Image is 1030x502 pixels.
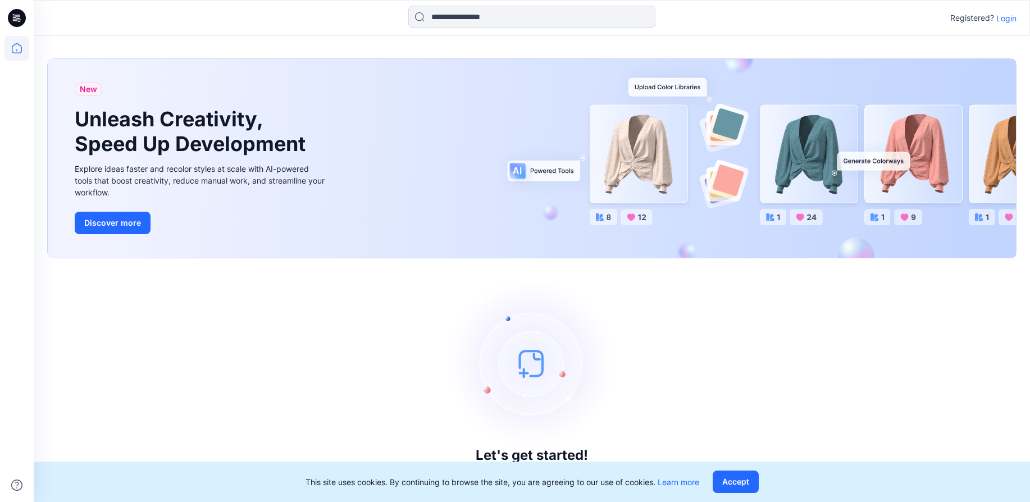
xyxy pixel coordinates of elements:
p: Login [996,12,1017,24]
span: New [80,83,97,96]
h3: Let's get started! [476,448,588,463]
a: Discover more [75,212,327,234]
p: This site uses cookies. By continuing to browse the site, you are agreeing to our use of cookies. [306,476,699,488]
button: Accept [713,471,759,493]
p: Registered? [950,11,994,25]
button: Discover more [75,212,151,234]
div: Explore ideas faster and recolor styles at scale with AI-powered tools that boost creativity, red... [75,163,327,198]
h1: Unleash Creativity, Speed Up Development [75,107,311,156]
img: empty-state-image.svg [448,279,616,448]
a: Learn more [658,477,699,487]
